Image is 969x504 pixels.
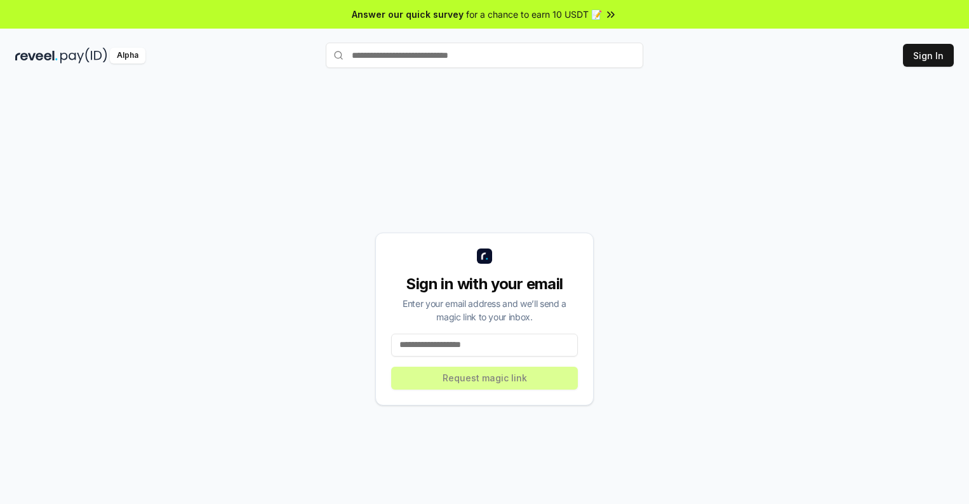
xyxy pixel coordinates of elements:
[903,44,954,67] button: Sign In
[60,48,107,64] img: pay_id
[352,8,464,21] span: Answer our quick survey
[466,8,602,21] span: for a chance to earn 10 USDT 📝
[15,48,58,64] img: reveel_dark
[391,297,578,324] div: Enter your email address and we’ll send a magic link to your inbox.
[391,274,578,294] div: Sign in with your email
[477,249,492,264] img: logo_small
[110,48,145,64] div: Alpha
